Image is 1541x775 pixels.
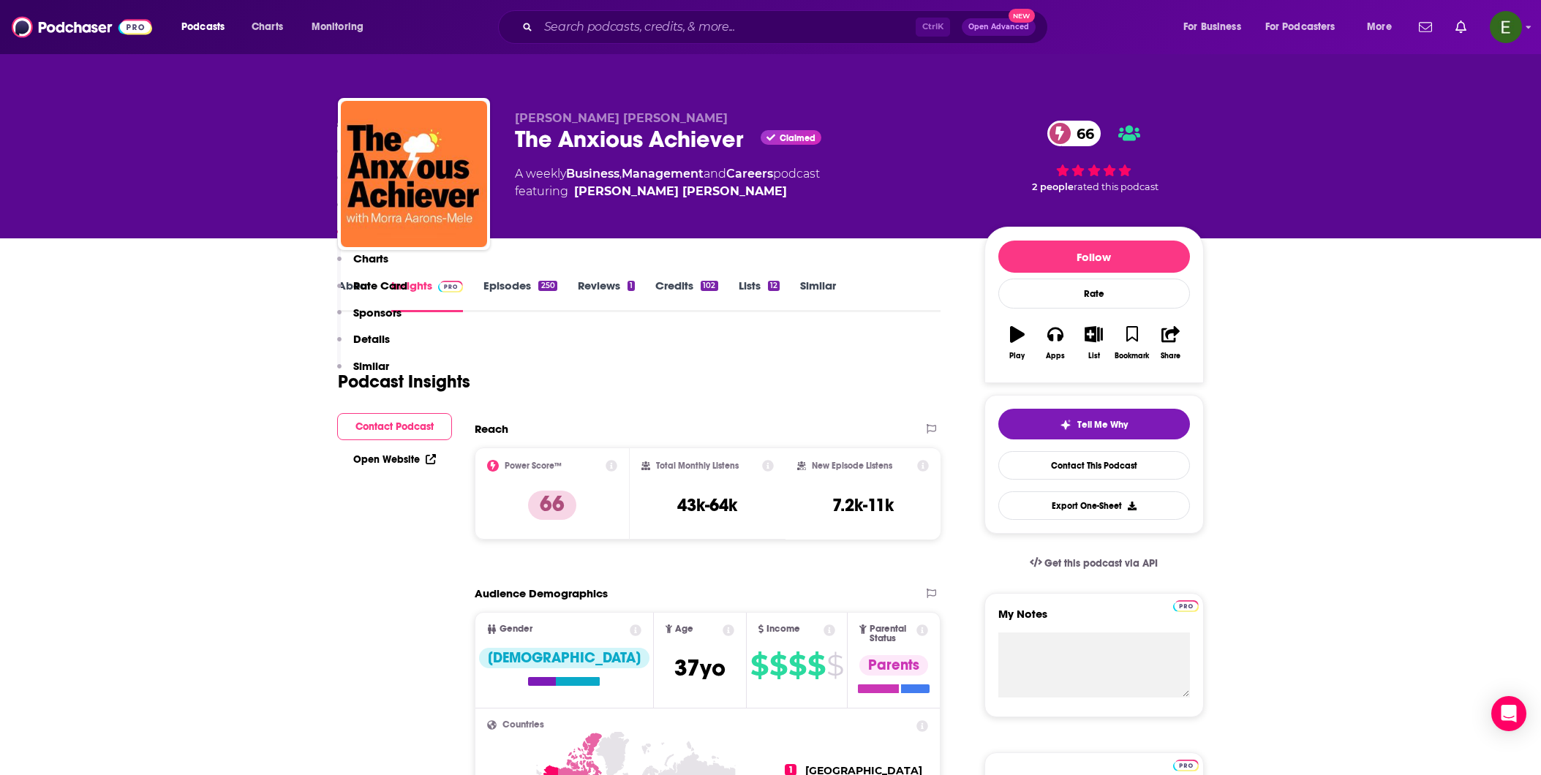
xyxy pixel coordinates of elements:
[780,135,815,142] span: Claimed
[766,624,800,634] span: Income
[1490,11,1522,43] span: Logged in as Emily.Kaplan
[1413,15,1438,39] a: Show notifications dropdown
[859,655,928,676] div: Parents
[1009,352,1025,360] div: Play
[566,167,619,181] a: Business
[968,23,1029,31] span: Open Advanced
[1491,696,1526,731] div: Open Intercom Messenger
[353,359,389,373] p: Similar
[353,453,436,466] a: Open Website
[1018,545,1170,581] a: Get this podcast via API
[832,494,894,516] h3: 7.2k-11k
[312,17,363,37] span: Monitoring
[1173,598,1199,612] a: Pro website
[1183,17,1241,37] span: For Business
[1088,352,1100,360] div: List
[1173,757,1199,771] a: Pro website
[998,317,1036,369] button: Play
[726,167,773,181] a: Careers
[337,279,407,306] button: Rate Card
[515,111,728,125] span: [PERSON_NAME] [PERSON_NAME]
[1046,352,1065,360] div: Apps
[1357,15,1410,39] button: open menu
[1077,419,1128,431] span: Tell Me Why
[475,586,608,600] h2: Audience Demographics
[870,624,914,643] span: Parental Status
[916,18,950,37] span: Ctrl K
[826,654,843,677] span: $
[337,332,390,359] button: Details
[337,306,402,333] button: Sponsors
[998,409,1190,439] button: tell me why sparkleTell Me Why
[341,101,487,247] img: The Anxious Achiever
[628,281,635,291] div: 1
[515,183,820,200] span: featuring
[479,648,649,668] div: [DEMOGRAPHIC_DATA]
[353,279,407,292] p: Rate Card
[1074,317,1112,369] button: List
[181,17,225,37] span: Podcasts
[475,422,508,436] h2: Reach
[1062,121,1101,146] span: 66
[353,332,390,346] p: Details
[1490,11,1522,43] img: User Profile
[500,624,532,634] span: Gender
[998,491,1190,520] button: Export One-Sheet
[1265,17,1335,37] span: For Podcasters
[512,10,1062,44] div: Search podcasts, credits, & more...
[1009,9,1035,23] span: New
[1450,15,1472,39] a: Show notifications dropdown
[1047,121,1101,146] a: 66
[998,607,1190,632] label: My Notes
[1173,600,1199,612] img: Podchaser Pro
[677,494,737,516] h3: 43k-64k
[1490,11,1522,43] button: Show profile menu
[515,165,820,200] div: A weekly podcast
[1074,181,1158,192] span: rated this podcast
[242,15,292,39] a: Charts
[502,720,544,730] span: Countries
[353,306,402,320] p: Sponsors
[1367,17,1392,37] span: More
[998,279,1190,309] div: Rate
[1060,419,1071,431] img: tell me why sparkle
[655,279,717,312] a: Credits102
[1256,15,1357,39] button: open menu
[1173,760,1199,771] img: Podchaser Pro
[812,461,892,471] h2: New Episode Listens
[807,654,825,677] span: $
[12,13,152,41] img: Podchaser - Follow, Share and Rate Podcasts
[1036,317,1074,369] button: Apps
[962,18,1036,36] button: Open AdvancedNew
[252,17,283,37] span: Charts
[1113,317,1151,369] button: Bookmark
[1161,352,1180,360] div: Share
[984,111,1204,202] div: 66 2 peoplerated this podcast
[619,167,622,181] span: ,
[538,281,557,291] div: 250
[1044,557,1158,570] span: Get this podcast via API
[800,279,836,312] a: Similar
[739,279,780,312] a: Lists12
[675,624,693,634] span: Age
[505,461,562,471] h2: Power Score™
[750,654,768,677] span: $
[656,461,739,471] h2: Total Monthly Listens
[788,654,806,677] span: $
[622,167,704,181] a: Management
[674,654,726,682] span: 37 yo
[578,279,635,312] a: Reviews1
[998,241,1190,273] button: Follow
[538,15,916,39] input: Search podcasts, credits, & more...
[769,654,787,677] span: $
[574,183,787,200] a: Morra Aarons -Mele
[998,451,1190,480] a: Contact This Podcast
[301,15,383,39] button: open menu
[768,281,780,291] div: 12
[1151,317,1189,369] button: Share
[337,413,452,440] button: Contact Podcast
[704,167,726,181] span: and
[483,279,557,312] a: Episodes250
